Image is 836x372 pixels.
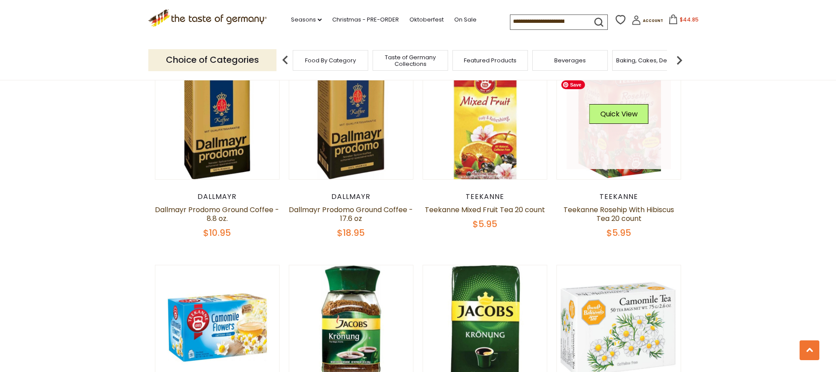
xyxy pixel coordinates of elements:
img: Dallmayr Prodomo Ground Coffee - 8.8 oz. [155,55,280,179]
div: Dallmayr [155,192,280,201]
span: $5.95 [606,227,631,239]
a: Food By Category [305,57,356,64]
span: $10.95 [203,227,231,239]
button: Quick View [589,104,649,124]
a: Featured Products [464,57,517,64]
span: $44.85 [680,16,699,23]
div: Dallmayr [289,192,414,201]
a: On Sale [454,15,477,25]
a: Seasons [291,15,322,25]
img: Teekanne Rosehip With Hibiscus Tea 20 count [557,55,681,179]
a: Dallmayr Prodomo Ground Coffee - 8.8 oz. [155,205,279,224]
a: Oktoberfest [409,15,444,25]
img: previous arrow [276,51,294,69]
a: Baking, Cakes, Desserts [616,57,684,64]
a: Christmas - PRE-ORDER [332,15,399,25]
div: Teekanne [423,192,548,201]
img: Teekanne Mixed Fruit Tea 20 count [423,55,547,179]
a: Taste of Germany Collections [375,54,445,67]
span: Save [561,80,585,89]
a: Teekanne Rosehip With Hibiscus Tea 20 count [563,205,674,224]
button: $44.85 [665,14,702,28]
span: $18.95 [337,227,365,239]
img: Dallmayr Prodomo Ground Coffee - 17.6 oz [289,55,413,179]
a: Account [631,15,663,28]
p: Choice of Categories [148,49,276,71]
span: $5.95 [473,218,497,230]
img: next arrow [671,51,688,69]
a: Beverages [554,57,586,64]
a: Teekanne Mixed Fruit Tea 20 count [425,205,545,215]
span: Account [643,18,663,23]
a: Dallmayr Prodomo Ground Coffee - 17.6 oz [289,205,413,224]
div: Teekanne [556,192,682,201]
